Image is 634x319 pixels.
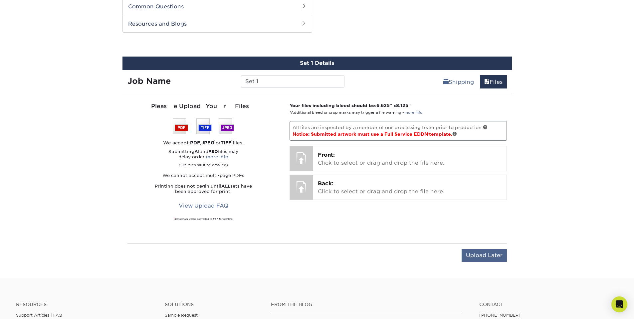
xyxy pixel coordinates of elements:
strong: TIFF [221,140,231,145]
h4: From the Blog [271,302,461,307]
strong: ALL [221,184,230,189]
span: Notice: Submitted artwork must use a Full Service EDDM template. [293,131,457,137]
div: All formats will be converted to PDF for printing. [127,218,280,221]
span: 8.125 [396,103,408,108]
small: *Additional bleed or crop marks may trigger a file warning – [290,110,422,115]
a: [PHONE_NUMBER] [479,313,521,318]
a: Shipping [439,75,478,88]
input: Upload Later [462,249,507,262]
img: We accept: PSD, TIFF, or JPEG (JPG) [173,118,234,134]
a: Contact [479,302,618,307]
strong: PSD [208,149,218,154]
a: more info [206,154,228,159]
p: All files are inspected by a member of our processing team prior to production. [290,121,507,141]
small: (EPS files must be emailed) [179,160,228,168]
span: 6.625 [376,103,390,108]
div: Please Upload Your Files [127,102,280,111]
p: Submitting and files may delay order: [127,149,280,168]
p: We cannot accept multi-page PDFs [127,173,280,178]
span: ® [428,133,429,135]
input: Enter a job name [241,75,344,88]
a: more info [404,110,422,115]
span: shipping [443,79,449,85]
span: Front: [318,152,335,158]
strong: Your files including bleed should be: " x " [290,103,411,108]
a: Support Articles | FAQ [16,313,62,318]
div: We accept: , or files. [127,139,280,146]
strong: Job Name [127,76,171,86]
p: Click to select or drag and drop the file here. [318,151,502,167]
strong: JPEG [201,140,214,145]
div: Open Intercom Messenger [611,296,627,312]
strong: PDF [190,140,200,145]
h4: Solutions [165,302,261,307]
span: Back: [318,180,333,187]
a: Files [480,75,507,88]
h4: Resources [16,302,155,307]
a: View Upload FAQ [174,200,233,212]
p: Click to select or drag and drop the file here. [318,180,502,196]
p: Printing does not begin until sets have been approved for print. [127,184,280,194]
a: Sample Request [165,313,198,318]
strong: AI [194,149,200,154]
sup: 1 [214,139,216,143]
sup: 1 [231,139,233,143]
div: Set 1 Details [122,57,512,70]
span: files [484,79,490,85]
h2: Resources and Blogs [123,15,312,32]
